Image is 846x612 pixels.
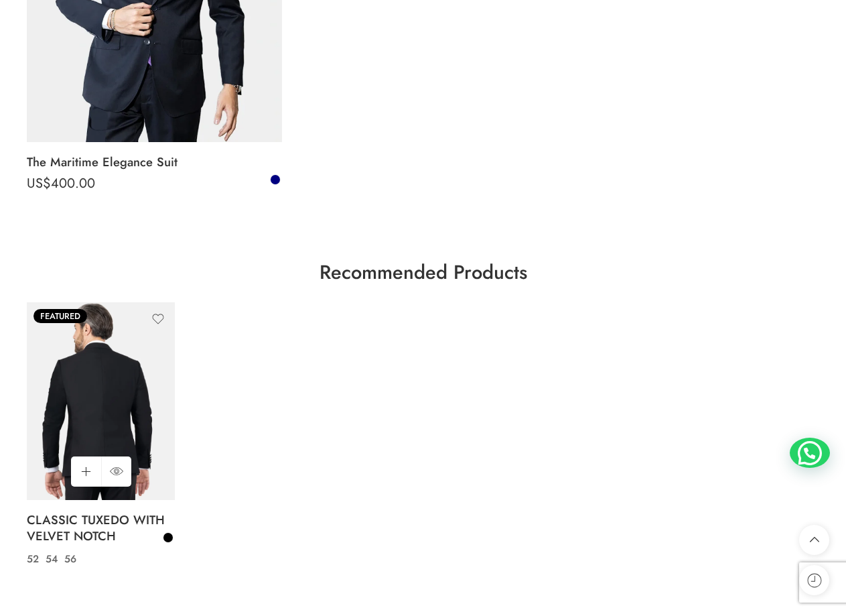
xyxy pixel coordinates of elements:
[33,309,87,323] span: Featured
[61,552,80,567] a: 56
[269,174,281,186] a: Navy
[27,149,282,176] a: The Maritime Elegance Suit
[71,456,101,487] a: Select options for “CLASSIC TUXEDO WITH VELVET NOTCH”
[162,532,174,544] a: Black
[27,263,819,282] h3: Recommended Products
[27,548,94,567] bdi: 350.00
[42,552,61,567] a: 54
[101,456,131,487] a: QUICK SHOP
[27,507,175,550] a: CLASSIC TUXEDO WITH VELVET NOTCH
[27,174,51,193] span: US$
[23,552,42,567] a: 52
[27,174,95,193] bdi: 400.00
[27,548,51,567] span: US$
